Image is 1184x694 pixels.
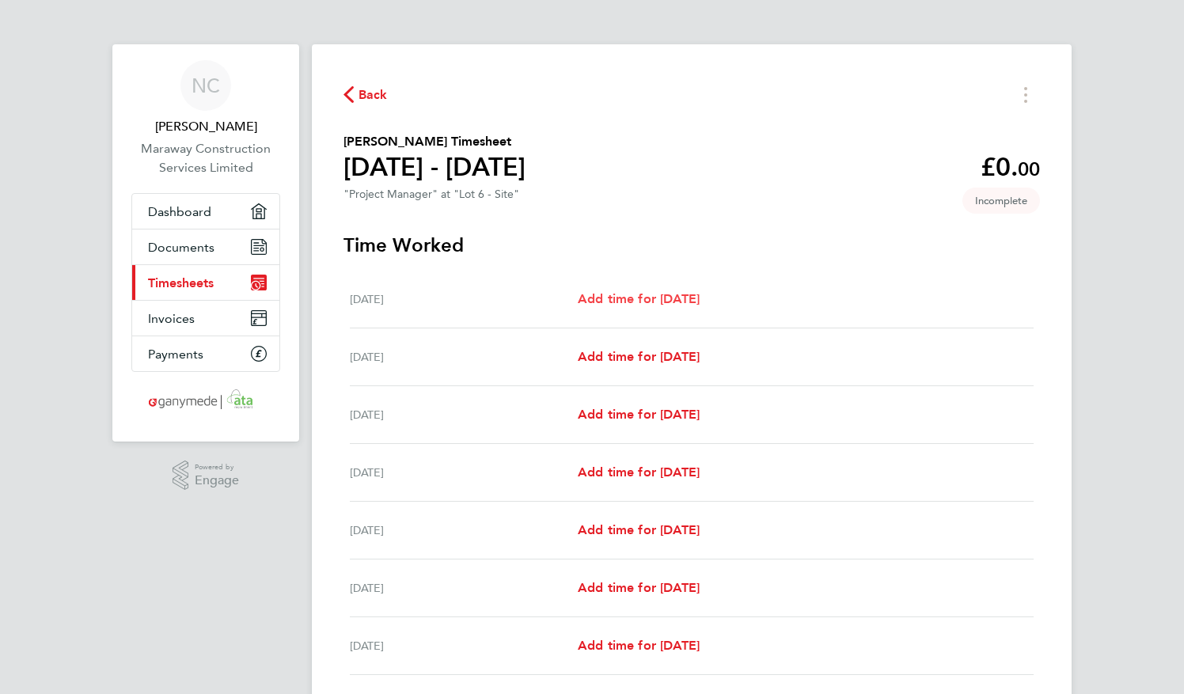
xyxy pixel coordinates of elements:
[343,233,1040,258] h3: Time Worked
[962,188,1040,214] span: This timesheet is Incomplete.
[578,521,700,540] a: Add time for [DATE]
[343,188,519,201] div: "Project Manager" at "Lot 6 - Site"
[350,636,578,655] div: [DATE]
[132,301,279,336] a: Invoices
[131,117,280,136] span: Nial Casey
[578,638,700,653] span: Add time for [DATE]
[112,44,299,442] nav: Main navigation
[578,349,700,364] span: Add time for [DATE]
[195,461,239,474] span: Powered by
[578,291,700,306] span: Add time for [DATE]
[350,405,578,424] div: [DATE]
[359,85,388,104] span: Back
[131,139,280,177] a: Maraway Construction Services Limited
[132,336,279,371] a: Payments
[131,388,280,413] a: Go to home page
[148,240,214,255] span: Documents
[578,580,700,595] span: Add time for [DATE]
[578,407,700,422] span: Add time for [DATE]
[192,75,220,96] span: NC
[173,461,240,491] a: Powered byEngage
[1018,157,1040,180] span: 00
[578,463,700,482] a: Add time for [DATE]
[350,463,578,482] div: [DATE]
[148,275,214,290] span: Timesheets
[195,474,239,487] span: Engage
[148,311,195,326] span: Invoices
[578,465,700,480] span: Add time for [DATE]
[144,388,268,413] img: ganymedesolutions-logo-retina.png
[578,405,700,424] a: Add time for [DATE]
[1011,82,1040,107] button: Timesheets Menu
[132,229,279,264] a: Documents
[350,521,578,540] div: [DATE]
[981,152,1040,182] app-decimal: £0.
[148,347,203,362] span: Payments
[343,85,388,104] button: Back
[148,204,211,219] span: Dashboard
[343,151,526,183] h1: [DATE] - [DATE]
[132,265,279,300] a: Timesheets
[350,578,578,597] div: [DATE]
[343,132,526,151] h2: [PERSON_NAME] Timesheet
[578,522,700,537] span: Add time for [DATE]
[350,347,578,366] div: [DATE]
[578,636,700,655] a: Add time for [DATE]
[132,194,279,229] a: Dashboard
[350,290,578,309] div: [DATE]
[578,347,700,366] a: Add time for [DATE]
[131,60,280,136] a: NC[PERSON_NAME]
[578,290,700,309] a: Add time for [DATE]
[578,578,700,597] a: Add time for [DATE]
